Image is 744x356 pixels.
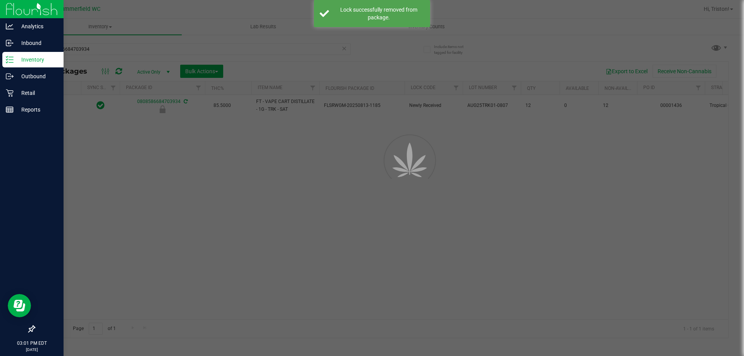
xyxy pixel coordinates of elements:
inline-svg: Outbound [6,72,14,80]
p: 03:01 PM EDT [3,340,60,347]
inline-svg: Reports [6,106,14,114]
p: Retail [14,88,60,98]
p: [DATE] [3,347,60,353]
p: Reports [14,105,60,114]
inline-svg: Inventory [6,56,14,64]
iframe: Resource center [8,294,31,317]
p: Analytics [14,22,60,31]
p: Inventory [14,55,60,64]
inline-svg: Analytics [6,22,14,30]
p: Outbound [14,72,60,81]
div: Lock successfully removed from package. [333,6,424,21]
inline-svg: Inbound [6,39,14,47]
p: Inbound [14,38,60,48]
inline-svg: Retail [6,89,14,97]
